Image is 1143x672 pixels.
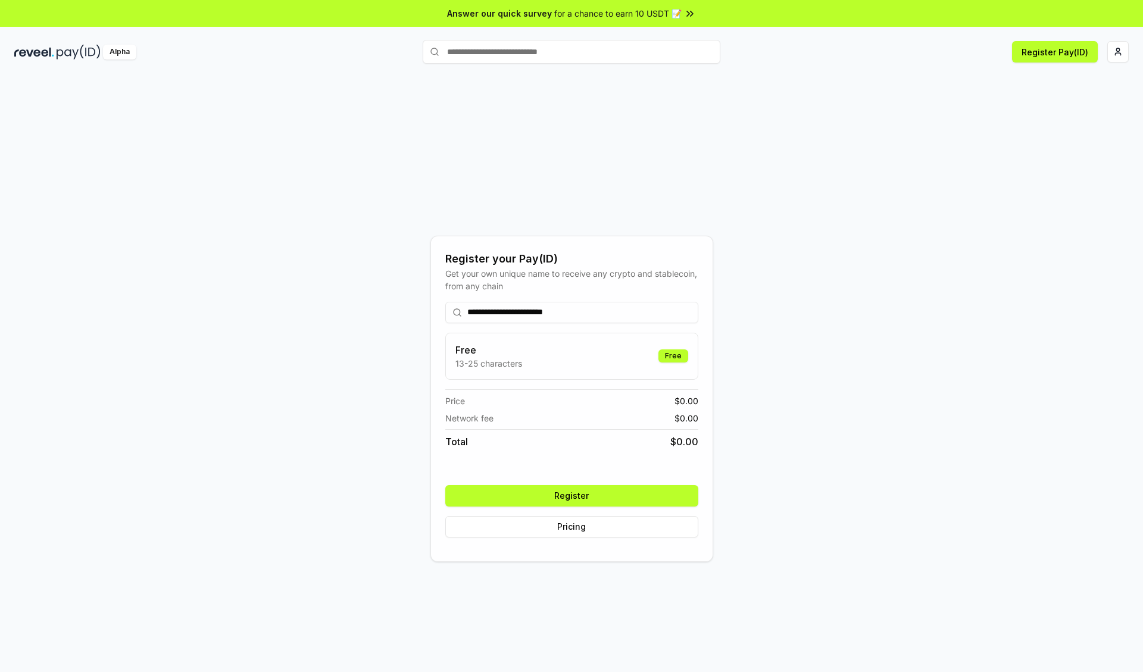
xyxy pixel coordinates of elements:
[658,349,688,362] div: Free
[455,357,522,370] p: 13-25 characters
[445,516,698,537] button: Pricing
[103,45,136,60] div: Alpha
[445,251,698,267] div: Register your Pay(ID)
[674,395,698,407] span: $ 0.00
[455,343,522,357] h3: Free
[554,7,682,20] span: for a chance to earn 10 USDT 📝
[445,485,698,507] button: Register
[445,435,468,449] span: Total
[447,7,552,20] span: Answer our quick survey
[445,395,465,407] span: Price
[14,45,54,60] img: reveel_dark
[445,267,698,292] div: Get your own unique name to receive any crypto and stablecoin, from any chain
[674,412,698,424] span: $ 0.00
[670,435,698,449] span: $ 0.00
[1012,41,1098,62] button: Register Pay(ID)
[445,412,494,424] span: Network fee
[57,45,101,60] img: pay_id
